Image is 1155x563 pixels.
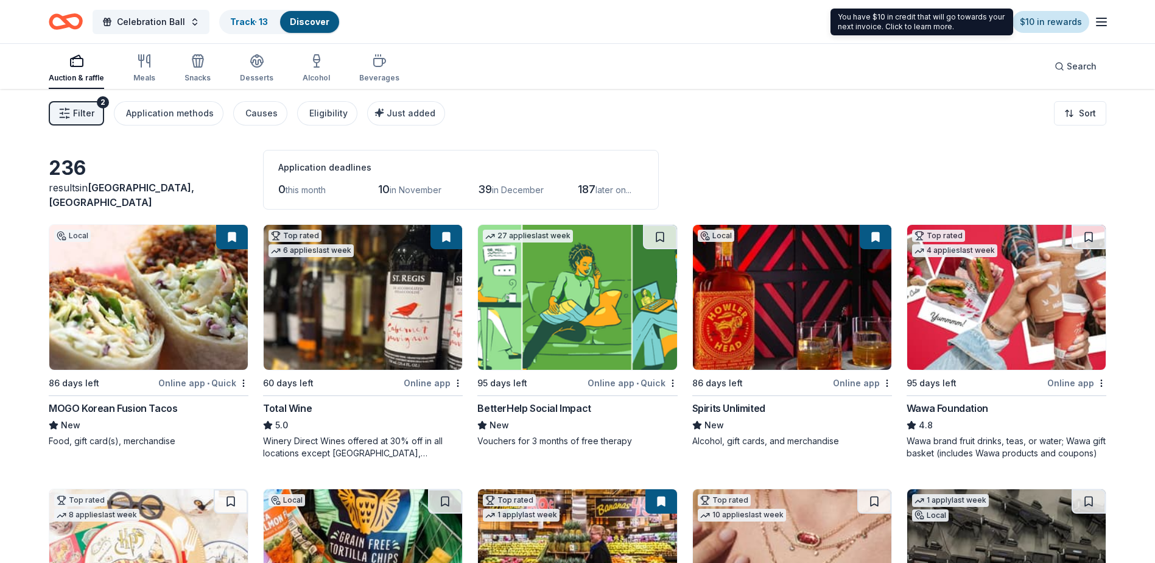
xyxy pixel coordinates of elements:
a: $10 in rewards [1013,11,1089,33]
button: Auction & raffle [49,49,104,89]
span: New [61,418,80,433]
span: Just added [387,108,435,118]
div: Online app [833,375,892,391]
button: Desserts [240,49,273,89]
span: later on... [595,185,631,195]
button: Search [1045,54,1106,79]
div: 95 days left [477,376,527,391]
span: Sort [1079,106,1096,121]
span: in November [390,185,441,195]
div: Online app Quick [588,375,678,391]
button: Filter2 [49,101,104,126]
div: 86 days left [692,376,743,391]
button: Eligibility [297,101,357,126]
div: Top rated [54,494,107,506]
div: Top rated [483,494,536,506]
button: Causes [233,101,287,126]
div: Vouchers for 3 months of free therapy [477,435,677,447]
span: • [636,378,639,388]
span: 187 [578,183,595,196]
div: Wawa brand fruit drinks, teas, or water; Wawa gift basket (includes Wawa products and coupons) [907,435,1106,459]
div: Local [54,230,91,242]
div: 27 applies last week [483,230,573,243]
a: Image for Total WineTop rated6 applieslast week60 days leftOnline appTotal Wine5.0Winery Direct W... [263,224,463,459]
div: 2 [97,96,109,108]
div: Total Wine [263,401,312,416]
span: in [49,182,194,208]
div: BetterHelp Social Impact [477,401,591,416]
div: Alcohol, gift cards, and merchandise [692,435,892,447]
div: 4 applies last week [912,244,997,257]
div: Wawa Foundation [907,401,988,416]
div: Alcohol [303,73,330,83]
div: Meals [133,73,155,83]
button: Application methods [114,101,223,126]
span: [GEOGRAPHIC_DATA], [GEOGRAPHIC_DATA] [49,182,194,208]
div: Online app Quick [158,375,248,391]
div: 86 days left [49,376,99,391]
button: Beverages [359,49,399,89]
div: Top rated [269,230,321,242]
div: Online app [1047,375,1106,391]
span: • [207,378,209,388]
div: 1 apply last week [483,509,560,522]
img: Image for Total Wine [264,225,462,370]
span: in December [492,185,544,195]
div: 236 [49,156,248,180]
div: 8 applies last week [54,509,139,522]
div: Online app [404,375,463,391]
div: Snacks [184,73,211,83]
img: Image for MOGO Korean Fusion Tacos [49,225,248,370]
a: Image for Wawa FoundationTop rated4 applieslast week95 days leftOnline appWawa Foundation4.8Wawa ... [907,224,1106,459]
span: 10 [378,183,390,196]
span: New [704,418,724,433]
a: Image for Spirits UnlimitedLocal86 days leftOnline appSpirits UnlimitedNewAlcohol, gift cards, an... [692,224,892,447]
div: 6 applies last week [269,244,354,257]
div: Application deadlines [278,160,644,175]
span: 39 [478,183,492,196]
a: Track· 13 [230,16,268,27]
button: Snacks [184,49,211,89]
span: this month [286,185,326,195]
div: Top rated [698,494,751,506]
img: Image for BetterHelp Social Impact [478,225,676,370]
button: Just added [367,101,445,126]
div: 10 applies last week [698,509,786,522]
img: Image for Spirits Unlimited [693,225,891,370]
span: 0 [278,183,286,196]
span: 4.8 [919,418,933,433]
div: 60 days left [263,376,314,391]
div: Local [269,494,305,506]
span: Search [1067,59,1097,74]
div: 1 apply last week [912,494,989,507]
button: Sort [1054,101,1106,126]
button: Celebration Ball [93,10,209,34]
a: Home [49,7,83,36]
button: Track· 13Discover [219,10,340,34]
span: Celebration Ball [117,15,185,29]
div: Beverages [359,73,399,83]
img: Image for Wawa Foundation [907,225,1106,370]
button: Meals [133,49,155,89]
a: Image for BetterHelp Social Impact27 applieslast week95 days leftOnline app•QuickBetterHelp Socia... [477,224,677,447]
span: Filter [73,106,94,121]
div: results [49,180,248,210]
div: Top rated [912,230,965,242]
div: Causes [245,106,278,121]
span: New [490,418,509,433]
div: Desserts [240,73,273,83]
div: 95 days left [907,376,957,391]
div: Winery Direct Wines offered at 30% off in all locations except [GEOGRAPHIC_DATA], [GEOGRAPHIC_DAT... [263,435,463,459]
div: Auction & raffle [49,73,104,83]
a: Image for MOGO Korean Fusion TacosLocal86 days leftOnline app•QuickMOGO Korean Fusion TacosNewFoo... [49,224,248,447]
a: Discover [290,16,329,27]
div: Local [912,509,949,522]
div: Local [698,230,734,242]
button: Alcohol [303,49,330,89]
div: Application methods [126,106,214,121]
div: Food, gift card(s), merchandise [49,435,248,447]
span: 5.0 [275,418,288,433]
div: MOGO Korean Fusion Tacos [49,401,177,416]
div: Spirits Unlimited [692,401,765,416]
div: You have $10 in credit that will go towards your next invoice. Click to learn more. [830,9,1013,35]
